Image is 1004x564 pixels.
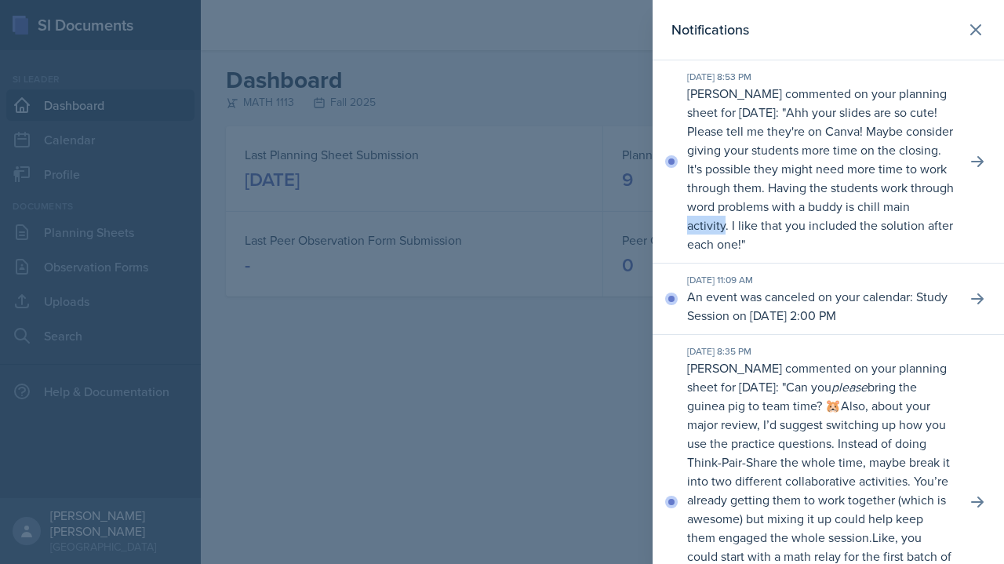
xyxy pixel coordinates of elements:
[687,344,954,358] div: [DATE] 8:35 PM
[687,70,954,84] div: [DATE] 8:53 PM
[687,273,954,287] div: [DATE] 11:09 AM
[687,287,954,325] p: An event was canceled on your calendar: Study Session on [DATE] 2:00 PM
[687,84,954,253] p: [PERSON_NAME] commented on your planning sheet for [DATE]: " "
[671,19,749,41] h2: Notifications
[687,378,917,414] p: Can you bring the guinea pig to team time? 🐹
[687,104,954,253] p: Ahh your slides are so cute! Please tell me they're on Canva! Maybe consider giving your students...
[831,378,868,395] em: please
